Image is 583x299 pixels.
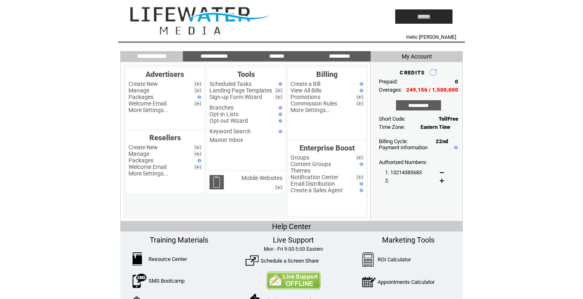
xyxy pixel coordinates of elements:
span: Short Code: [379,116,405,122]
img: video.png [275,95,282,99]
img: help.gif [277,82,282,86]
img: Calculator.png [362,252,374,267]
span: Enterprise Boost [299,144,355,152]
span: 2. [385,178,389,184]
a: Manage [128,87,149,94]
span: 1. 13214385683 [385,169,422,175]
span: TollFree [439,116,458,122]
span: Time Zone: [379,124,405,130]
a: Commission Rules [290,100,337,107]
a: Opt-out Wizard [209,117,248,124]
img: help.gif [277,130,282,133]
span: 22nd [436,138,448,144]
img: help.gif [277,112,282,116]
span: Mon - Fri 9:00-5:00 Eastern [264,246,323,252]
a: ROI Calculator [378,256,411,263]
span: Hello [PERSON_NAME] [406,34,456,40]
img: SMSBootcamp.png [133,274,146,288]
a: Create a Sales Agent [290,187,343,193]
img: video.png [275,88,282,93]
span: Resellers [149,133,181,142]
a: Welcome Email [128,164,167,170]
img: video.png [356,155,363,160]
a: Opt-in Lists [209,111,239,117]
a: Email Distribution [290,180,335,187]
img: mobile-websites.png [209,175,224,189]
span: Live Support [273,236,314,244]
span: 0 [455,79,458,85]
a: Branches [209,104,234,111]
span: 249,156 / 1,500,000 [406,87,458,93]
span: Overages: [379,87,402,93]
span: CREDITS [400,70,425,76]
img: help.gif [277,119,282,123]
span: Prepaid: [379,79,398,85]
a: More Settings... [128,107,169,113]
img: help.gif [358,189,363,192]
a: Groups [290,154,309,161]
img: video.png [194,152,201,156]
img: help.gif [196,95,201,99]
a: Themes [290,167,311,174]
a: Appointments Calculator [378,279,434,285]
img: video.png [275,185,282,190]
span: Eastern Time [421,124,450,130]
span: Training Materials [150,236,208,244]
a: Sign-up Form Wizard [209,94,262,100]
img: video.png [356,175,363,180]
a: View All Bills [290,87,322,94]
a: Packages [128,94,153,100]
img: video.png [194,145,201,150]
img: Contact Us [266,271,321,290]
img: ScreenShare.png [245,254,259,267]
img: AppointmentCalc.png [362,275,376,289]
a: Create New [128,144,158,151]
a: SMS Bootcamp [149,278,185,284]
span: Tools [237,70,255,79]
a: Promotions [290,94,320,100]
span: Advertisers [146,70,184,79]
img: ResourceCenter.png [133,252,142,265]
span: Billing Cycle: [379,138,408,144]
a: Landing Page Templates [209,87,272,94]
span: My Account [402,53,432,60]
a: More Settings... [290,107,331,113]
a: Scheduled Tasks [209,81,252,87]
img: help.gif [358,162,363,166]
img: video.png [194,101,201,106]
a: Welcome Email [128,100,167,107]
a: Create a Bill [290,81,320,87]
a: Create New [128,81,158,87]
a: Manage [128,151,149,157]
span: Marketing Tools [382,236,434,244]
img: video.png [194,88,201,93]
a: Master Inbox [209,137,243,143]
img: help.gif [358,82,363,86]
a: Payment Information [379,144,428,151]
img: help.gif [358,89,363,92]
a: Resource Center [149,256,187,262]
span: Help Center [272,222,311,231]
span: Billing [316,70,338,79]
span: Authorized Numbers: [379,159,427,165]
img: help.gif [452,146,458,149]
img: help.gif [196,159,201,162]
img: video.png [356,101,363,106]
a: Keyword Search [209,128,251,135]
img: video.png [194,165,201,169]
a: Content Groups [290,161,331,167]
a: More Settings... [128,170,169,177]
a: Mobile Websites [241,175,282,181]
img: help.gif [277,106,282,110]
img: help.gif [358,182,363,186]
img: video.png [194,82,201,86]
a: Schedule a Screen Share [261,258,319,264]
a: Notification Center [290,174,338,180]
a: Packages [128,157,153,164]
img: video.png [356,95,363,99]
